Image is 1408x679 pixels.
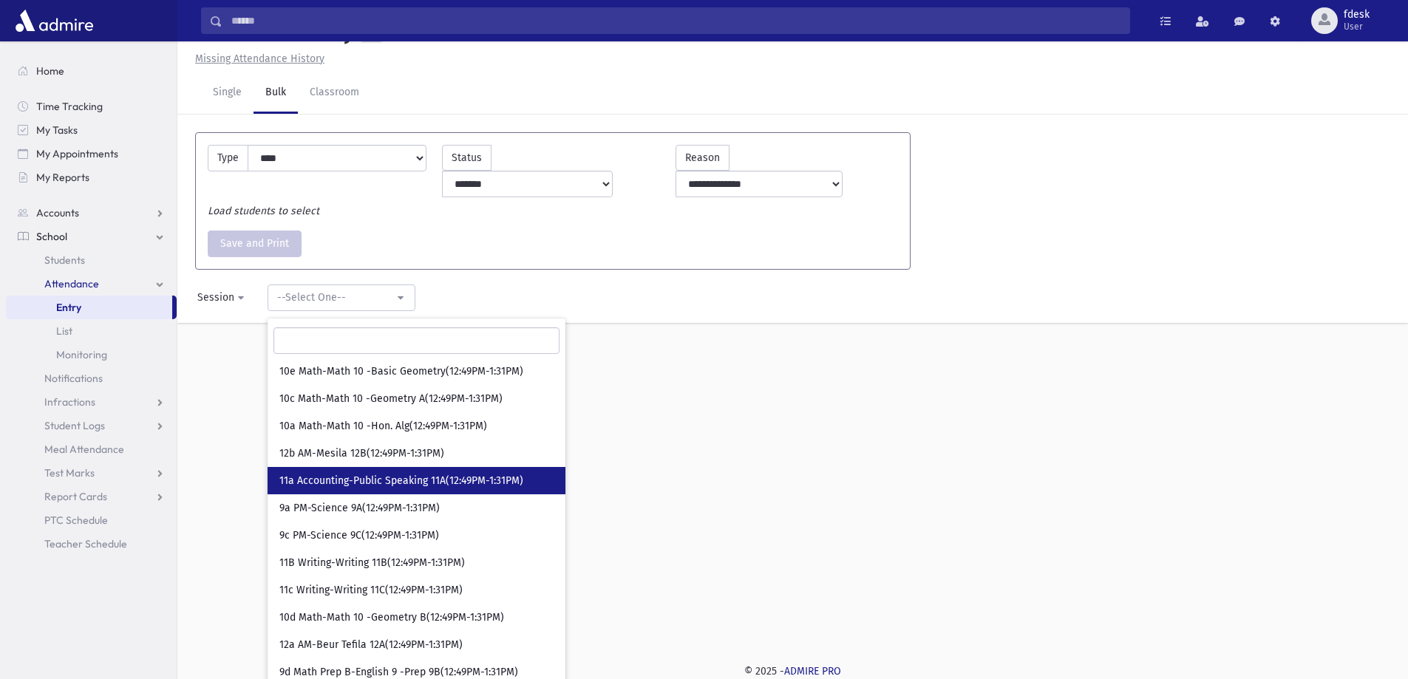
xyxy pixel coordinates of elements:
[44,419,105,432] span: Student Logs
[197,290,234,305] div: Session
[44,466,95,480] span: Test Marks
[36,100,103,113] span: Time Tracking
[44,513,108,527] span: PTC Schedule
[298,72,371,114] a: Classroom
[279,610,504,625] span: 10d Math-Math 10 -Geometry B(12:49PM-1:31PM)
[6,508,177,532] a: PTC Schedule
[6,201,177,225] a: Accounts
[279,501,440,516] span: 9a PM-Science 9A(12:49PM-1:31PM)
[277,290,394,305] div: --Select One--
[6,225,177,248] a: School
[36,230,67,243] span: School
[279,364,523,379] span: 10e Math-Math 10 -Basic Geometry(12:49PM-1:31PM)
[189,52,324,65] a: Missing Attendance History
[56,301,81,314] span: Entry
[279,392,503,406] span: 10c Math-Math 10 -Geometry A(12:49PM-1:31PM)
[44,253,85,267] span: Students
[222,7,1129,34] input: Search
[279,583,463,598] span: 11c Writing-Writing 11C(12:49PM-1:31PM)
[6,95,177,118] a: Time Tracking
[188,284,256,311] button: Session
[44,443,124,456] span: Meal Attendance
[201,663,1384,679] div: © 2025 -
[44,277,99,290] span: Attendance
[36,64,64,78] span: Home
[676,145,729,171] label: Reason
[44,395,95,409] span: Infractions
[268,284,415,311] button: --Select One--
[56,324,72,338] span: List
[6,343,177,366] a: Monitoring
[200,203,905,219] div: Load students to select
[6,142,177,166] a: My Appointments
[195,52,324,65] u: Missing Attendance History
[36,123,78,137] span: My Tasks
[6,414,177,437] a: Student Logs
[12,6,97,35] img: AdmirePro
[6,296,172,319] a: Entry
[6,118,177,142] a: My Tasks
[6,272,177,296] a: Attendance
[36,206,79,219] span: Accounts
[279,638,463,652] span: 12a AM-Beur Tefila 12A(12:49PM-1:31PM)
[44,537,127,550] span: Teacher Schedule
[279,474,523,488] span: 11a Accounting-Public Speaking 11A(12:49PM-1:31PM)
[6,390,177,414] a: Infractions
[36,171,89,184] span: My Reports
[44,372,103,385] span: Notifications
[6,366,177,390] a: Notifications
[6,532,177,556] a: Teacher Schedule
[279,446,444,461] span: 12b AM-Mesila 12B(12:49PM-1:31PM)
[6,59,177,83] a: Home
[279,556,465,570] span: 11B Writing-Writing 11B(12:49PM-1:31PM)
[201,72,254,114] a: Single
[442,145,492,171] label: Status
[208,231,302,257] button: Save and Print
[6,461,177,485] a: Test Marks
[279,528,439,543] span: 9c PM-Science 9C(12:49PM-1:31PM)
[273,327,560,354] input: Search
[254,72,298,114] a: Bulk
[6,166,177,189] a: My Reports
[6,319,177,343] a: List
[36,147,118,160] span: My Appointments
[279,419,487,434] span: 10a Math-Math 10 -Hon. Alg(12:49PM-1:31PM)
[208,145,248,171] label: Type
[6,248,177,272] a: Students
[1344,21,1370,33] span: User
[56,348,107,361] span: Monitoring
[1344,9,1370,21] span: fdesk
[44,490,107,503] span: Report Cards
[6,437,177,461] a: Meal Attendance
[6,485,177,508] a: Report Cards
